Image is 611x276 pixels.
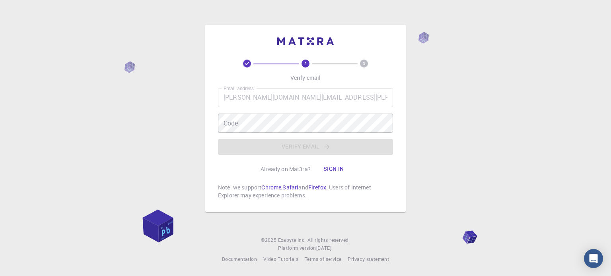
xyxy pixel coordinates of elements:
a: Chrome [261,183,281,191]
a: Safari [282,183,298,191]
p: Verify email [290,74,321,82]
label: Email address [224,85,254,92]
span: Documentation [222,256,257,262]
span: Platform version [278,244,316,252]
a: Terms of service [305,255,341,263]
button: Sign in [317,161,350,177]
a: Documentation [222,255,257,263]
a: Video Tutorials [263,255,298,263]
span: Privacy statement [348,256,389,262]
span: Video Tutorials [263,256,298,262]
a: Privacy statement [348,255,389,263]
span: [DATE] . [316,245,333,251]
text: 3 [363,61,365,66]
p: Note: we support , and . Users of Internet Explorer may experience problems. [218,183,393,199]
text: 2 [304,61,307,66]
span: All rights reserved. [307,236,350,244]
span: Exabyte Inc. [278,237,306,243]
a: [DATE]. [316,244,333,252]
div: Open Intercom Messenger [584,249,603,268]
a: Firefox [308,183,326,191]
span: Terms of service [305,256,341,262]
a: Exabyte Inc. [278,236,306,244]
p: Already on Mat3ra? [261,165,311,173]
span: © 2025 [261,236,278,244]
